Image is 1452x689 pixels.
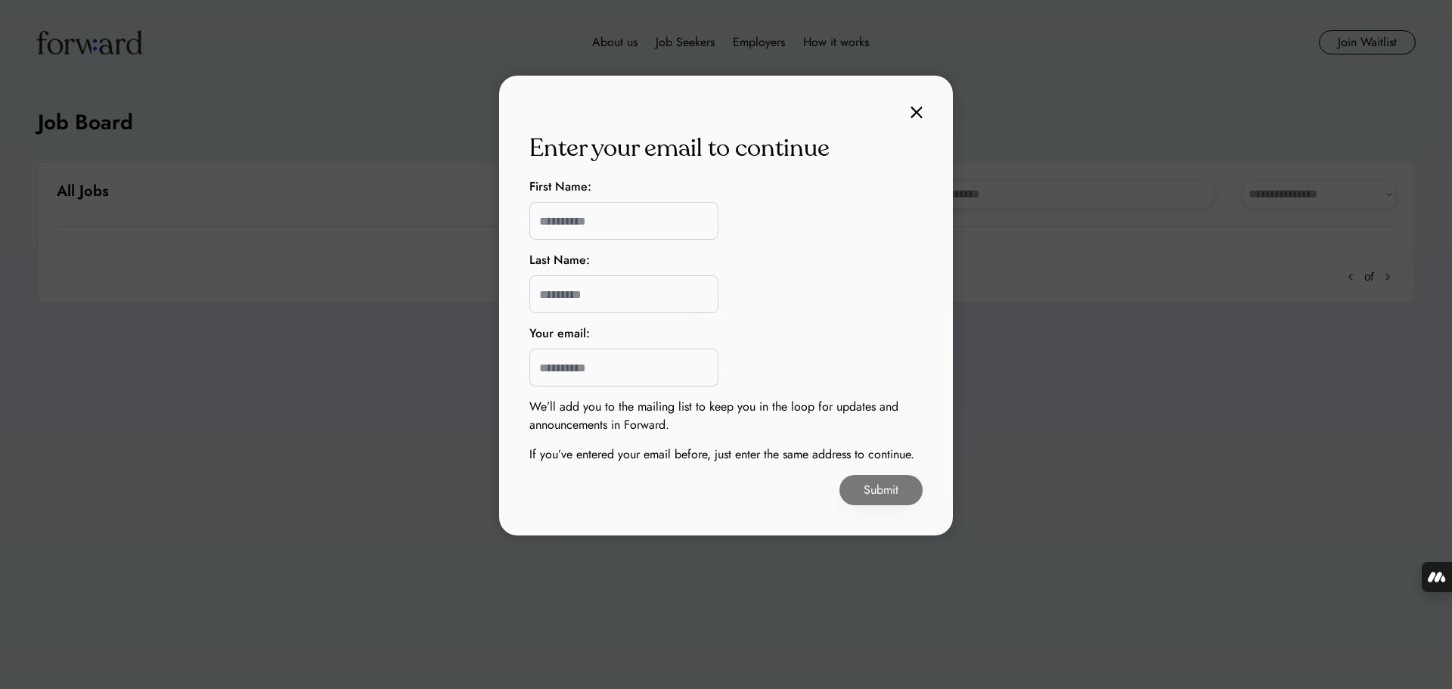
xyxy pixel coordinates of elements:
div: Your email: [529,324,590,343]
div: Enter your email to continue [529,130,830,166]
img: close.svg [911,106,923,119]
div: We’ll add you to the mailing list to keep you in the loop for updates and announcements in Forward. [529,398,923,434]
div: First Name: [529,178,591,196]
button: Submit [839,475,923,505]
div: If you’ve entered your email before, just enter the same address to continue. [529,445,914,464]
div: Last Name: [529,251,590,269]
